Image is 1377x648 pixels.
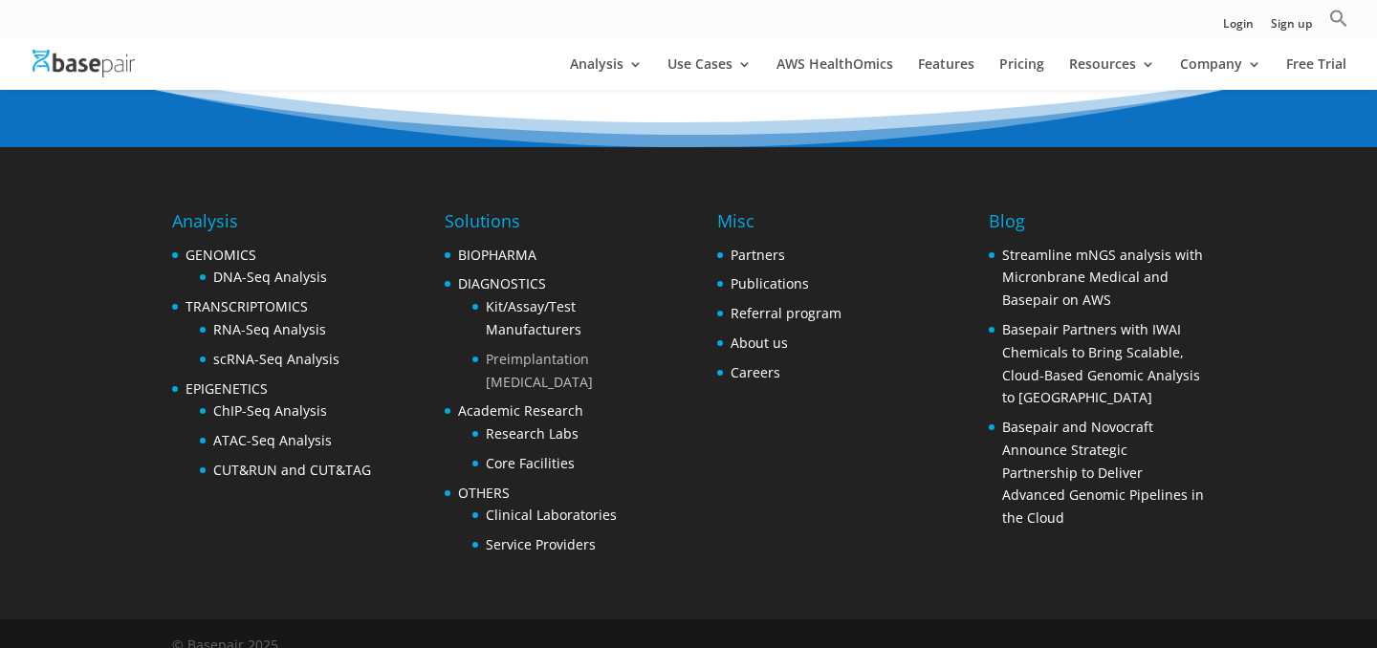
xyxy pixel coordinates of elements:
a: RNA-Seq Analysis [213,320,326,338]
a: Referral program [731,304,841,322]
a: Partners [731,246,785,264]
a: Research Labs [486,424,579,443]
a: Careers [731,363,780,381]
a: Company [1180,57,1261,90]
a: Basepair and Novocraft Announce Strategic Partnership to Deliver Advanced Genomic Pipelines in th... [1002,418,1204,527]
a: About us [731,334,788,352]
a: Basepair Partners with IWAI Chemicals to Bring Scalable, Cloud-Based Genomic Analysis to [GEOGRAP... [1002,320,1200,406]
a: TRANSCRIPTOMICS [186,297,308,315]
a: Service Providers [486,535,596,553]
a: scRNA-Seq Analysis [213,350,339,368]
h4: Solutions [445,208,660,243]
a: EPIGENETICS [186,379,268,398]
a: Resources [1069,57,1155,90]
a: ATAC-Seq Analysis [213,431,332,449]
a: OTHERS [458,484,510,502]
iframe: Drift Widget Chat Controller [1281,552,1354,625]
a: Analysis [570,57,643,90]
a: Sign up [1271,18,1312,38]
a: ChIP-Seq Analysis [213,401,327,420]
img: Basepair [33,50,135,77]
a: Streamline mNGS analysis with Micronbrane Medical and Basepair on AWS [1002,246,1203,310]
a: Pricing [999,57,1044,90]
a: Core Facilities [486,454,575,472]
h4: Analysis [172,208,371,243]
a: Academic Research [458,401,583,420]
a: Use Cases [667,57,752,90]
a: CUT&RUN and CUT&TAG [213,461,371,479]
a: Preimplantation [MEDICAL_DATA] [486,350,593,391]
a: BIOPHARMA [458,246,536,264]
a: DNA-Seq Analysis [213,268,327,286]
a: Search Icon Link [1329,9,1348,38]
a: Free Trial [1286,57,1346,90]
h4: Blog [989,208,1204,243]
a: Features [918,57,974,90]
svg: Search [1329,9,1348,28]
a: Publications [731,274,809,292]
a: AWS HealthOmics [776,57,893,90]
a: Login [1223,18,1254,38]
a: DIAGNOSTICS [458,274,546,292]
a: GENOMICS [186,246,256,264]
h4: Misc [717,208,841,243]
a: Kit/Assay/Test Manufacturers [486,297,581,338]
a: Clinical Laboratories [486,506,617,524]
